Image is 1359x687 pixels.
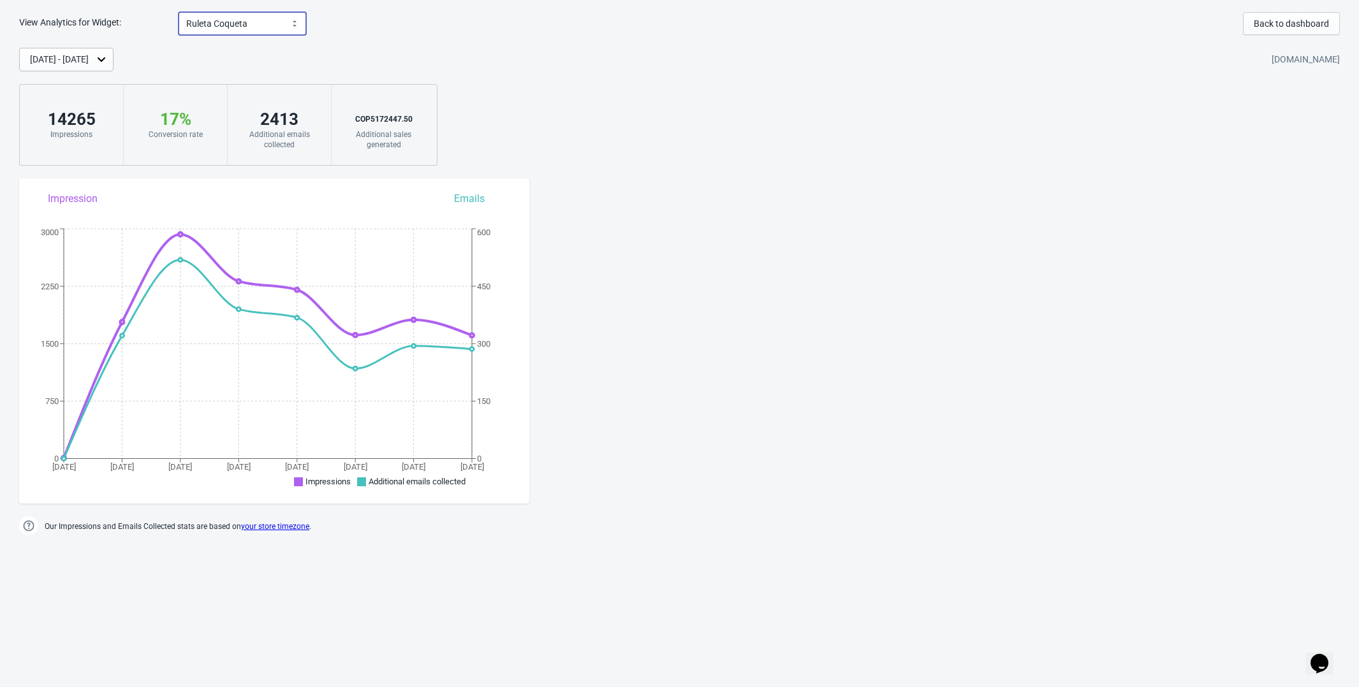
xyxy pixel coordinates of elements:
tspan: [DATE] [402,462,425,472]
div: Additional emails collected [240,129,318,150]
div: [DOMAIN_NAME] [1272,48,1340,71]
span: Our Impressions and Emails Collected stats are based on . [45,516,311,537]
tspan: 3000 [41,228,59,237]
tspan: 0 [54,454,59,463]
span: Impressions [305,477,351,486]
tspan: [DATE] [344,462,367,472]
tspan: [DATE] [460,462,484,472]
tspan: [DATE] [52,462,76,472]
tspan: 300 [477,339,490,349]
tspan: 450 [477,282,490,291]
div: 14265 [33,109,110,129]
iframe: chat widget [1305,636,1346,674]
a: your store timezone [241,522,309,531]
tspan: 150 [477,396,490,406]
tspan: [DATE] [168,462,192,472]
span: Additional emails collected [369,477,466,486]
tspan: 750 [45,396,59,406]
div: Additional sales generated [344,129,423,150]
tspan: [DATE] [285,462,309,472]
tspan: 1500 [41,339,59,349]
span: Back to dashboard [1254,18,1329,29]
div: 17 % [136,109,214,129]
img: help.png [19,516,38,535]
div: COP 5172447.50 [344,109,423,129]
tspan: 2250 [41,282,59,291]
button: Back to dashboard [1243,12,1340,35]
div: [DATE] - [DATE] [30,53,89,66]
tspan: 600 [477,228,490,237]
div: 2413 [240,109,318,129]
tspan: [DATE] [227,462,251,472]
div: Impressions [33,129,110,140]
tspan: [DATE] [110,462,134,472]
tspan: 0 [477,454,481,463]
div: Conversion rate [136,129,214,140]
label: View Analytics for Widget: [19,16,179,29]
